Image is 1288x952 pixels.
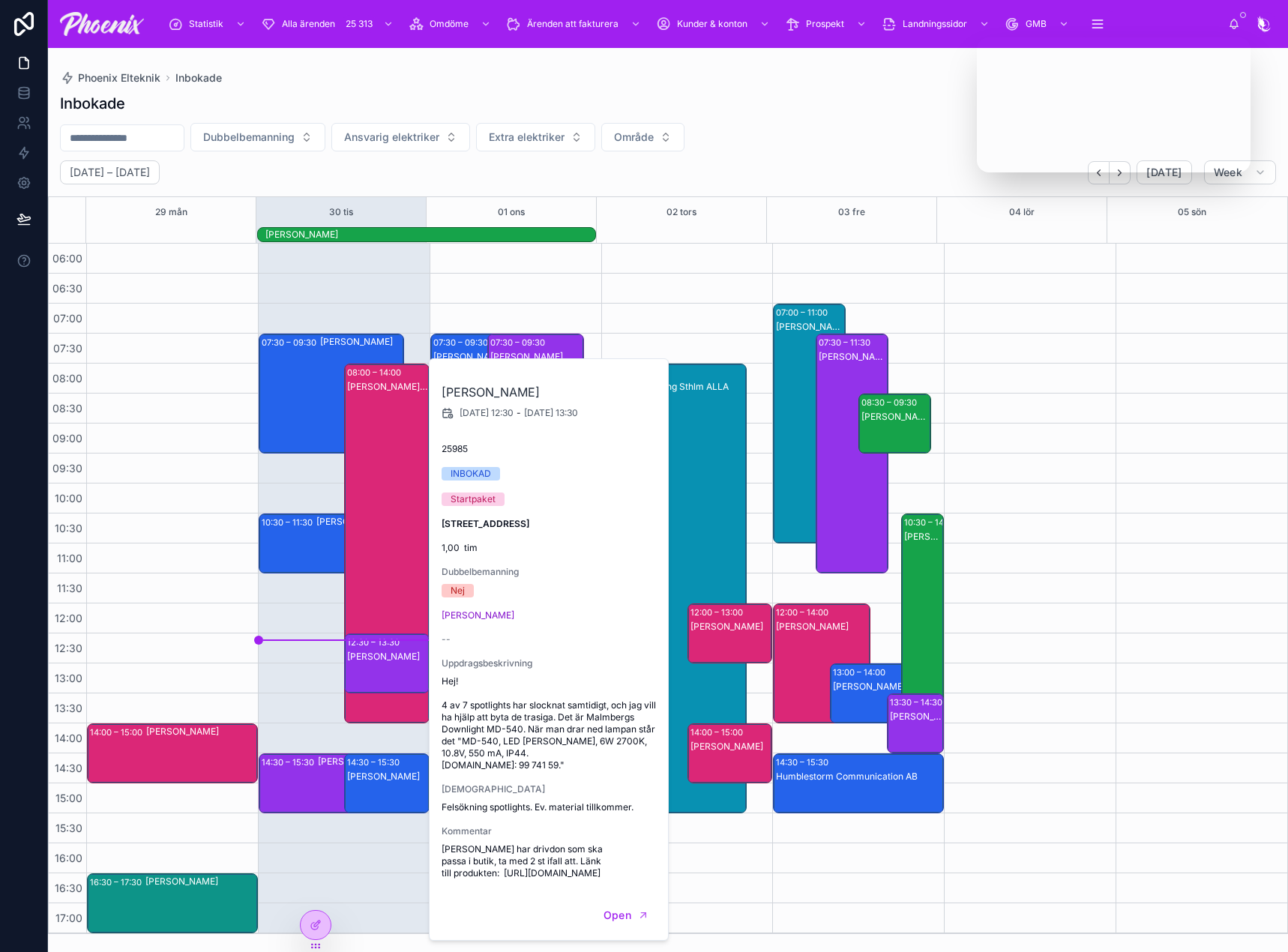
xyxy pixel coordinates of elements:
div: [PERSON_NAME] [890,711,942,723]
span: Kunder & konton [677,18,747,30]
span: 09:30 [49,462,86,475]
a: Inbokade [175,70,222,85]
div: 14:30 – 15:30[PERSON_NAME] [259,754,403,813]
div: [PERSON_NAME] [833,681,925,693]
img: App logo [60,12,144,36]
span: 10:30 [51,522,86,534]
span: 12:30 [51,642,86,654]
button: [DATE] [1137,160,1191,184]
span: 1,00 tim [442,542,657,554]
div: 14:30 – 15:30 [347,755,403,770]
div: Humblestorm Communication AB [776,771,942,783]
a: Kunder & konton [651,10,777,37]
div: 07:30 – 09:30[PERSON_NAME] [259,334,403,453]
div: 12:00 – 14:00[PERSON_NAME] [774,604,869,723]
a: Statistik [163,10,253,37]
button: 30 tis [329,197,353,227]
button: 04 lör [1009,197,1035,227]
div: 08:00 – 14:00 [347,365,405,380]
a: GMB [1000,10,1077,37]
div: 14:30 – 15:30 [262,755,318,770]
span: 06:30 [49,282,86,295]
div: 16:30 – 17:30 [90,875,145,890]
div: 10:30 – 11:30 [262,515,316,530]
div: Nej [451,584,465,597]
div: [PERSON_NAME] [265,229,595,241]
div: Liftkortutbildning Sthlm ALLA [605,381,746,393]
div: 16:30 – 17:30[PERSON_NAME] [88,874,257,933]
span: 06:00 [49,252,86,265]
button: 02 tors [666,197,696,227]
div: 13:30 – 14:30 [890,695,946,710]
span: 08:30 [49,402,86,415]
span: [PERSON_NAME] har drivdon som ska passa i butik, ta med 2 st ifall att. Länk till produkten: [URL... [442,843,657,879]
div: [PERSON_NAME] [146,726,256,738]
div: [PERSON_NAME] [490,351,583,363]
div: [PERSON_NAME] och [PERSON_NAME] [347,381,428,393]
div: 07:30 – 09:30 [433,335,492,350]
button: Select Button [476,123,595,151]
button: 05 sön [1178,197,1206,227]
button: Week [1204,160,1276,184]
div: 10:30 – 14:30 [904,515,960,530]
div: 08:00 – 15:30Liftkortutbildning Sthlm ALLA [603,364,747,813]
button: 01 ons [498,197,525,227]
a: [PERSON_NAME] [442,609,514,621]
div: 25 313 [341,15,377,33]
span: 07:00 [49,312,86,325]
div: Startpaket [451,492,496,506]
span: Dubbelbemanning [442,566,657,578]
button: Select Button [601,123,684,151]
button: Open [594,903,659,928]
div: 10:30 – 11:30[PERSON_NAME] [259,514,429,573]
div: [PERSON_NAME] [347,771,428,783]
span: 12:00 [51,612,86,624]
div: 12:30 – 13:30 [347,635,403,650]
div: 08:30 – 09:30 [861,395,921,410]
div: 07:30 – 11:30[PERSON_NAME] [816,334,888,573]
a: Landningssidor [877,10,997,37]
span: 13:30 [51,702,86,714]
span: 08:00 [49,372,86,385]
div: 14:30 – 15:30[PERSON_NAME] [345,754,429,813]
span: [DATE] 13:30 [524,407,578,419]
span: Uppdragsbeskrivning [442,657,657,669]
span: GMB [1026,18,1047,30]
span: Ärenden att fakturera [527,18,619,30]
span: Week [1214,166,1242,179]
div: 12:30 – 13:30[PERSON_NAME] [345,634,429,693]
a: Prospekt [780,10,874,37]
span: Statistik [189,18,223,30]
span: Dubbelbemanning [203,130,295,145]
div: INBOKAD [451,467,491,480]
span: Ansvarig elektriker [344,130,439,145]
div: [PERSON_NAME] [433,351,526,363]
span: 17:00 [52,912,86,924]
div: 12:00 – 13:00[PERSON_NAME] [688,604,772,663]
span: 14:30 [51,762,86,774]
h2: [DATE] – [DATE] [70,165,150,180]
span: Kommentar [442,825,657,837]
div: [PERSON_NAME] [690,621,771,633]
div: 07:30 – 11:30 [819,335,874,350]
button: 29 mån [155,197,187,227]
div: [PERSON_NAME] [904,531,942,543]
div: 14:00 – 15:00[PERSON_NAME] [88,724,257,783]
div: 14:00 – 15:00 [90,725,146,740]
div: [PERSON_NAME] [776,321,844,333]
span: 09:00 [49,432,86,445]
a: Omdöme [404,10,499,37]
span: Omdöme [430,18,469,30]
span: 11:00 [53,552,86,564]
div: [PERSON_NAME] [690,741,771,753]
div: 13:00 – 14:00 [833,665,889,680]
span: Område [614,130,654,145]
span: 07:30 [49,342,86,355]
div: 14:00 – 15:00 [690,725,747,740]
span: [DATE] 12:30 [460,407,514,419]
